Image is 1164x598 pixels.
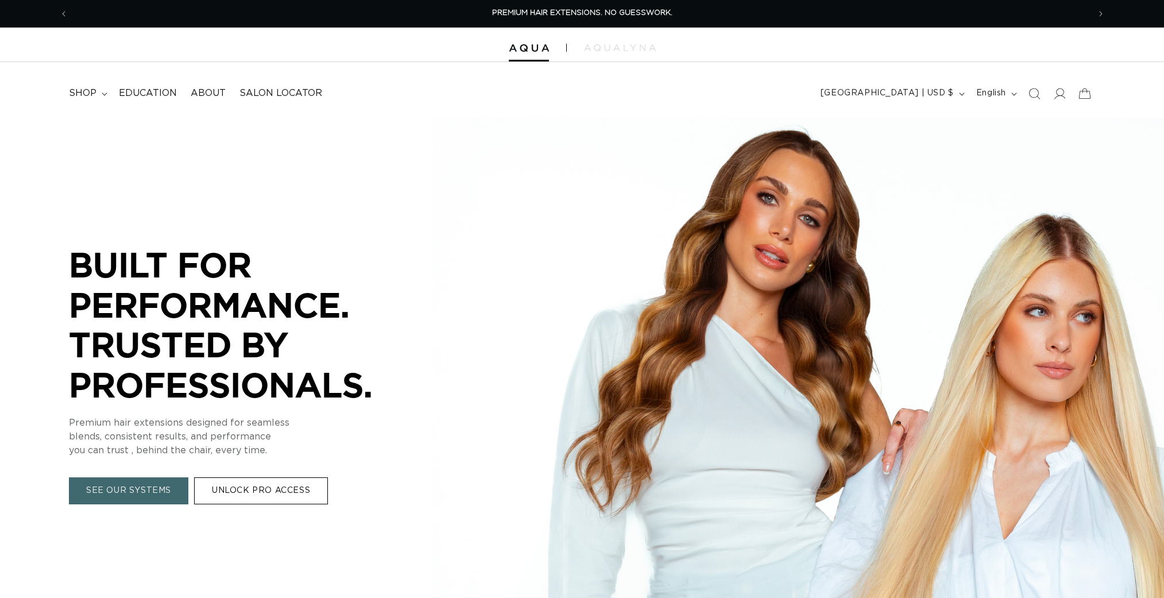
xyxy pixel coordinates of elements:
span: [GEOGRAPHIC_DATA] | USD $ [821,87,954,99]
summary: Search [1022,81,1047,106]
button: English [969,83,1022,105]
button: Previous announcement [51,3,76,25]
span: shop [69,87,96,99]
p: you can trust , behind the chair, every time. [69,443,413,457]
p: BUILT FOR PERFORMANCE. TRUSTED BY PROFESSIONALS. [69,245,413,404]
p: blends, consistent results, and performance [69,430,413,443]
img: aqualyna.com [584,44,656,51]
span: English [976,87,1006,99]
a: UNLOCK PRO ACCESS [194,477,328,504]
img: Aqua Hair Extensions [509,44,549,52]
a: SEE OUR SYSTEMS [69,477,188,504]
button: Next announcement [1088,3,1113,25]
span: Education [119,87,177,99]
summary: shop [62,80,112,106]
a: About [184,80,233,106]
a: Salon Locator [233,80,329,106]
span: PREMIUM HAIR EXTENSIONS. NO GUESSWORK. [492,9,672,17]
span: Salon Locator [239,87,322,99]
p: Premium hair extensions designed for seamless [69,416,413,430]
a: Education [112,80,184,106]
button: [GEOGRAPHIC_DATA] | USD $ [814,83,969,105]
span: About [191,87,226,99]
